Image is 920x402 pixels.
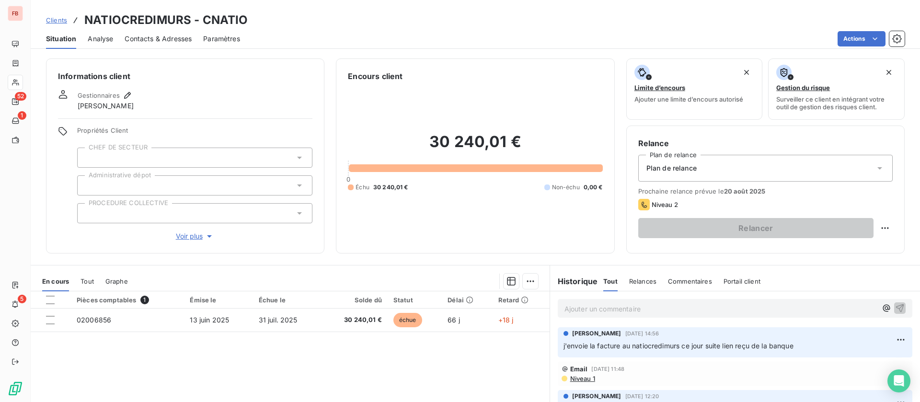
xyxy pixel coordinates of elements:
span: Tout [80,277,94,285]
button: Voir plus [77,231,312,241]
span: Non-échu [552,183,580,192]
span: Tout [603,277,618,285]
input: Ajouter une valeur [85,181,93,190]
span: 5 [18,295,26,303]
a: 52 [8,94,23,109]
span: Situation [46,34,76,44]
span: Gestion du risque [776,84,830,92]
button: Relancer [638,218,874,238]
span: Niveau 1 [569,375,595,382]
span: 0,00 € [584,183,603,192]
div: Émise le [190,296,247,304]
span: Ajouter une limite d’encours autorisé [634,95,743,103]
span: 1 [140,296,149,304]
div: Open Intercom Messenger [887,369,910,392]
span: [PERSON_NAME] [572,329,621,338]
span: 30 240,01 € [327,315,382,325]
span: 66 j [448,316,460,324]
h6: Encours client [348,70,402,82]
h6: Relance [638,138,893,149]
span: 52 [15,92,26,101]
span: Voir plus [176,231,214,241]
span: Graphe [105,277,128,285]
div: Retard [498,296,544,304]
span: [PERSON_NAME] [78,101,134,111]
span: Email [570,365,588,373]
span: 20 août 2025 [724,187,766,195]
span: Paramètres [203,34,240,44]
h2: 30 240,01 € [348,132,602,161]
span: Échu [356,183,369,192]
span: [DATE] 11:48 [591,366,624,372]
div: Solde dû [327,296,382,304]
h3: NATIOCREDIMURS - CNATIO [84,11,248,29]
span: Propriétés Client [77,126,312,140]
span: 30 240,01 € [373,183,408,192]
button: Actions [838,31,885,46]
span: [DATE] 12:20 [625,393,659,399]
span: En cours [42,277,69,285]
h6: Historique [550,276,598,287]
span: Relances [629,277,656,285]
div: Statut [393,296,436,304]
span: [DATE] 14:56 [625,331,659,336]
button: Limite d’encoursAjouter une limite d’encours autorisé [626,58,763,120]
span: j'envoie la facture au natiocredimurs ce jour suite lien reçu de la banque [563,342,793,350]
div: Échue le [259,296,315,304]
span: Limite d’encours [634,84,685,92]
span: échue [393,313,422,327]
input: Ajouter une valeur [85,153,93,162]
img: Logo LeanPay [8,381,23,396]
span: 02006856 [77,316,111,324]
span: 31 juil. 2025 [259,316,298,324]
button: Gestion du risqueSurveiller ce client en intégrant votre outil de gestion des risques client. [768,58,905,120]
span: Niveau 2 [652,201,678,208]
span: Portail client [724,277,760,285]
span: Surveiller ce client en intégrant votre outil de gestion des risques client. [776,95,897,111]
span: 0 [346,175,350,183]
span: Prochaine relance prévue le [638,187,893,195]
span: Clients [46,16,67,24]
span: Analyse [88,34,113,44]
div: FB [8,6,23,21]
input: Ajouter une valeur [85,209,93,218]
a: 1 [8,113,23,128]
span: +18 j [498,316,514,324]
h6: Informations client [58,70,312,82]
span: 13 juin 2025 [190,316,229,324]
span: Contacts & Adresses [125,34,192,44]
div: Pièces comptables [77,296,178,304]
span: [PERSON_NAME] [572,392,621,401]
div: Délai [448,296,486,304]
span: 1 [18,111,26,120]
span: Plan de relance [646,163,697,173]
a: Clients [46,15,67,25]
span: Gestionnaires [78,92,120,99]
span: Commentaires [668,277,712,285]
